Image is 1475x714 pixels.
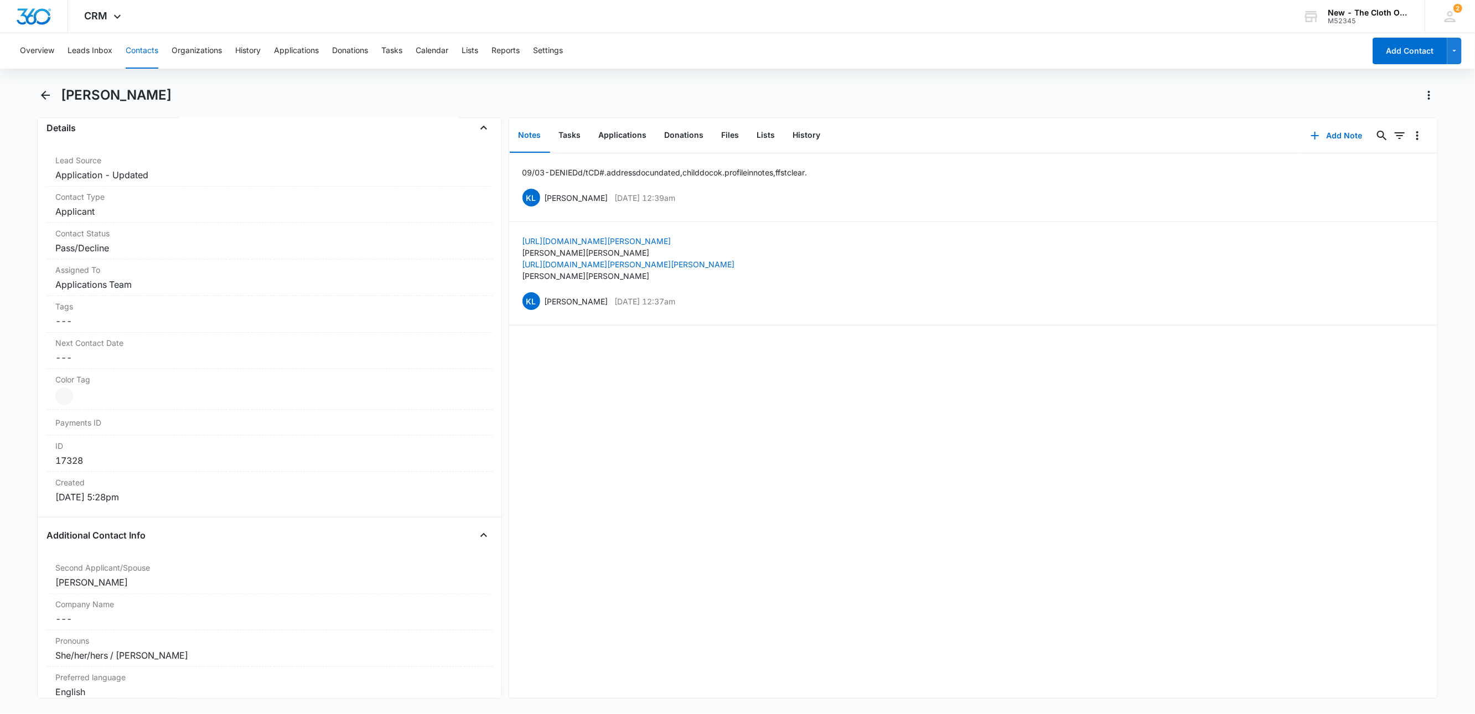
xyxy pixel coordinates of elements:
[46,472,493,508] div: Created[DATE] 5:28pm
[533,33,563,69] button: Settings
[55,562,484,573] label: Second Applicant/Spouse
[55,264,484,276] label: Assigned To
[522,292,540,310] span: KL
[20,33,54,69] button: Overview
[55,576,484,589] div: [PERSON_NAME]
[656,118,713,153] button: Donations
[46,369,493,410] div: Color Tag
[68,33,112,69] button: Leads Inbox
[1453,4,1462,13] span: 2
[615,296,676,307] p: [DATE] 12:37am
[55,477,484,488] dt: Created
[55,685,484,699] div: English
[522,260,735,269] a: [URL][DOMAIN_NAME][PERSON_NAME][PERSON_NAME]
[55,454,484,467] dd: 17328
[55,417,162,428] dt: Payments ID
[615,192,676,204] p: [DATE] 12:39am
[590,118,656,153] button: Applications
[55,351,484,364] dd: ---
[55,168,484,182] dd: Application - Updated
[491,33,520,69] button: Reports
[510,118,550,153] button: Notes
[46,557,493,594] div: Second Applicant/Spouse[PERSON_NAME]
[1328,17,1409,25] div: account id
[381,33,402,69] button: Tasks
[55,374,484,385] label: Color Tag
[46,150,493,187] div: Lead SourceApplication - Updated
[55,191,484,203] label: Contact Type
[55,301,484,312] label: Tags
[522,236,671,246] a: [URL][DOMAIN_NAME][PERSON_NAME]
[46,667,493,703] div: Preferred languageEnglish
[46,630,493,667] div: PronounsShe/her/hers / [PERSON_NAME]
[1373,127,1391,144] button: Search...
[1328,8,1409,17] div: account name
[46,260,493,296] div: Assigned ToApplications Team
[55,490,484,504] dd: [DATE] 5:28pm
[274,33,319,69] button: Applications
[46,333,493,369] div: Next Contact Date---
[462,33,478,69] button: Lists
[46,296,493,333] div: Tags---
[46,410,493,436] div: Payments ID
[61,87,172,104] h1: [PERSON_NAME]
[55,598,484,610] label: Company Name
[55,440,484,452] dt: ID
[1300,122,1373,149] button: Add Note
[522,189,540,206] span: KL
[55,227,484,239] label: Contact Status
[55,278,484,291] dd: Applications Team
[55,154,484,166] label: Lead Source
[784,118,830,153] button: History
[522,167,808,178] p: 09/03 - DENIED d/t CD#. address doc undated, child doc ok. profile in notes, ffst clear.
[522,270,735,282] p: [PERSON_NAME] [PERSON_NAME]
[46,187,493,223] div: Contact TypeApplicant
[55,671,484,683] label: Preferred language
[475,119,493,137] button: Close
[1420,86,1438,104] button: Actions
[46,594,493,630] div: Company Name---
[550,118,590,153] button: Tasks
[1453,4,1462,13] div: notifications count
[55,612,484,625] dd: ---
[545,192,608,204] p: [PERSON_NAME]
[126,33,158,69] button: Contacts
[46,223,493,260] div: Contact StatusPass/Decline
[235,33,261,69] button: History
[172,33,222,69] button: Organizations
[475,526,493,544] button: Close
[1409,127,1426,144] button: Overflow Menu
[748,118,784,153] button: Lists
[55,314,484,328] dd: ---
[522,247,735,258] p: [PERSON_NAME] [PERSON_NAME]
[46,436,493,472] div: ID17328
[85,10,108,22] span: CRM
[1391,127,1409,144] button: Filters
[416,33,448,69] button: Calendar
[545,296,608,307] p: [PERSON_NAME]
[55,241,484,255] dd: Pass/Decline
[332,33,368,69] button: Donations
[55,337,484,349] label: Next Contact Date
[55,649,484,662] div: She/her/hers / [PERSON_NAME]
[55,635,484,646] label: Pronouns
[1373,38,1447,64] button: Add Contact
[55,205,484,218] dd: Applicant
[37,86,55,104] button: Back
[46,121,76,134] h4: Details
[46,529,146,542] h4: Additional Contact Info
[713,118,748,153] button: Files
